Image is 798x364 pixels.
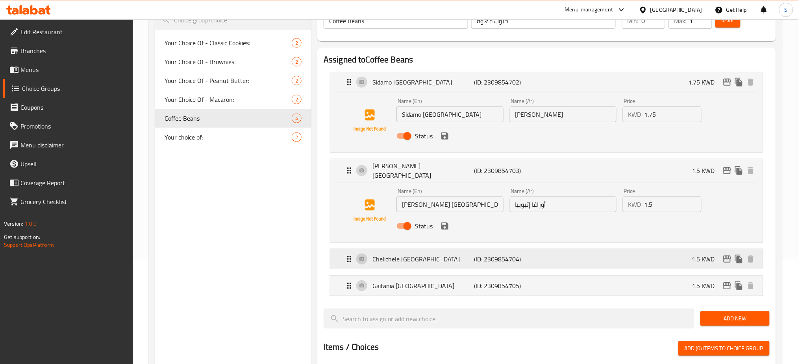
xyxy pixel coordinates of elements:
p: Sidamo [GEOGRAPHIC_DATA] [372,77,474,87]
span: Grocery Checklist [20,197,127,206]
span: Your Choice Of - Peanut Butter: [165,76,292,85]
span: Your Choice Of - Macaron: [165,95,292,104]
a: Edit Restaurant [3,22,133,41]
button: duplicate [733,76,745,88]
span: Add New [707,314,763,324]
span: Your Choice Of - Classic Cookies: [165,38,292,48]
div: Expand [330,72,763,92]
div: Your choice of:2 [155,128,311,147]
span: Your Choice Of - Brownies: [165,57,292,66]
input: Please enter price [644,107,702,122]
a: Coupons [3,98,133,117]
input: Enter name En [396,107,503,122]
p: KWD [628,110,641,119]
div: Your Choice Of - Brownies:2 [155,52,311,71]
span: 2 [292,134,301,141]
span: Save [722,15,734,25]
button: Add (0) items to choice group [678,341,770,356]
button: save [439,130,451,142]
button: duplicate [733,253,745,265]
a: Menu disclaimer [3,136,133,154]
div: Choices [292,95,302,104]
input: Enter name Ar [510,197,617,212]
span: 1.0.0 [24,219,37,229]
button: delete [745,253,757,265]
span: Menu disclaimer [20,140,127,150]
a: Support.OpsPlatform [4,240,54,250]
div: Choices [292,114,302,123]
span: 2 [292,39,301,47]
p: 1.75 KWD [689,77,721,87]
li: ExpandSidamo EthiopiaName (En)Name (Ar)PriceKWDStatussave [324,69,770,156]
div: Expand [330,249,763,269]
img: Sidamo Ethiopia [344,96,395,146]
p: Max: [674,16,686,26]
p: Chelichele [GEOGRAPHIC_DATA] [372,254,474,264]
input: Enter name Ar [510,107,617,122]
a: Choice Groups [3,79,133,98]
a: Upsell [3,154,133,173]
span: 2 [292,58,301,66]
div: Choices [292,76,302,85]
div: Expand [330,159,763,182]
span: Status [415,221,433,231]
span: Version: [4,219,23,229]
button: delete [745,280,757,292]
span: Branches [20,46,127,55]
p: (ID: 2309854705) [474,281,542,290]
h2: Assigned to Coffee Beans [324,54,770,66]
div: [GEOGRAPHIC_DATA] [650,6,702,14]
span: Coffee Beans [165,114,292,123]
li: ExpandUraga Ethiopia Name (En)Name (Ar)PriceKWDStatussave [324,156,770,246]
button: delete [745,76,757,88]
li: Expand [324,246,770,272]
p: Min: [628,16,639,26]
p: (ID: 2309854704) [474,254,542,264]
button: duplicate [733,165,745,176]
div: Coffee Beans4 [155,109,311,128]
button: edit [721,280,733,292]
div: Choices [292,38,302,48]
p: KWD [628,200,641,209]
input: search [155,10,311,30]
div: Menu-management [565,5,613,15]
div: Your Choice Of - Classic Cookies:2 [155,33,311,52]
input: Please enter price [644,197,702,212]
span: 4 [292,115,301,122]
input: Enter name En [396,197,503,212]
span: Upsell [20,159,127,169]
a: Grocery Checklist [3,192,133,211]
button: save [439,220,451,232]
span: Edit Restaurant [20,27,127,37]
button: delete [745,165,757,176]
span: Add (0) items to choice group [685,344,763,353]
button: Save [715,13,741,28]
p: 1.5 KWD [692,254,721,264]
span: 2 [292,77,301,85]
span: 2 [292,96,301,103]
button: edit [721,76,733,88]
input: search [324,309,694,329]
p: (ID: 2309854702) [474,77,542,87]
p: (ID: 2309854703) [474,166,542,175]
p: Gaitania [GEOGRAPHIC_DATA] [372,281,474,290]
p: 1.5 KWD [692,281,721,290]
h2: Items / Choices [324,341,379,353]
p: 1.5 KWD [692,166,721,175]
button: Add New [700,311,769,326]
li: Expand [324,272,770,299]
a: Menus [3,60,133,79]
img: Uraga Ethiopia [344,186,395,236]
span: Get support on: [4,232,40,242]
span: Coupons [20,103,127,112]
span: Coverage Report [20,178,127,188]
a: Branches [3,41,133,60]
button: edit [721,165,733,176]
span: S [785,6,788,14]
div: Your Choice Of - Macaron:2 [155,90,311,109]
div: Choices [292,132,302,142]
button: duplicate [733,280,745,292]
span: Menus [20,65,127,74]
div: Expand [330,276,763,296]
span: Your choice of: [165,132,292,142]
